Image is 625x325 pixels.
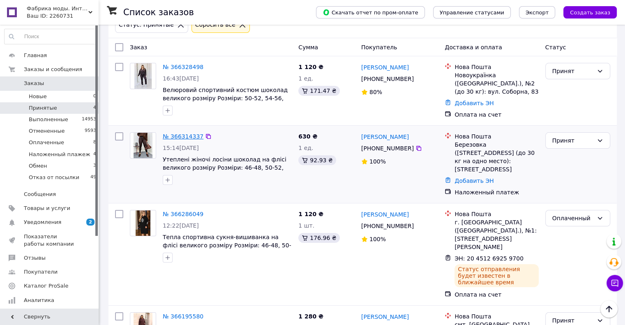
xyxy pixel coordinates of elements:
[316,6,425,18] button: Скачать отчет по пром-оплате
[5,29,97,44] input: Поиск
[130,210,156,236] a: Фото товару
[85,127,96,135] span: 9593
[298,211,323,217] span: 1 120 ₴
[29,104,57,112] span: Принятые
[454,111,538,119] div: Оплата на счет
[163,234,291,257] a: Тепла спортивна сукня-вишиванка на флісі великого розміру Розміри: 46-48, 50-52, 54-56, [PHONE_NU...
[29,174,79,181] span: Отказ от посылки
[90,174,96,181] span: 49
[454,141,538,173] div: Березовка ([STREET_ADDRESS] (до 30 кг на одно место): [STREET_ADDRESS]
[163,133,203,140] a: № 366314337
[454,264,538,287] div: Статус отправления будет известен в ближайшее время
[552,316,593,325] div: Принят
[134,133,153,158] img: Фото товару
[24,233,76,248] span: Показатели работы компании
[361,210,409,219] a: [PERSON_NAME]
[323,9,418,16] span: Скачать отчет по пром-оплате
[163,156,286,179] a: Утеплені жіночі лосіни шоколад на флісі великого розміру Розміри: 46-48, 50-52, 54-56(58) 50-52
[298,313,323,320] span: 1 280 ₴
[440,9,504,16] span: Управление статусами
[433,6,511,18] button: Управление статусами
[361,44,397,51] span: Покупатель
[298,64,323,70] span: 1 120 ₴
[29,116,68,123] span: Выполненные
[24,191,56,198] span: Сообщения
[163,75,199,82] span: 16:43[DATE]
[29,127,65,135] span: Отмененные
[117,20,175,29] div: Статус: Принятые
[526,9,549,16] span: Экспорт
[298,222,314,229] span: 1 шт.
[552,136,593,145] div: Принят
[361,76,414,82] span: [PHONE_NUMBER]
[454,218,538,251] div: г. [GEOGRAPHIC_DATA] ([GEOGRAPHIC_DATA].), №1: [STREET_ADDRESS][PERSON_NAME]
[24,282,68,290] span: Каталог ProSale
[163,222,199,229] span: 12:22[DATE]
[27,5,88,12] span: Фабрика моды. Интернет-магазин женской одежды большого размера от производителя г. Одесса
[27,12,99,20] div: Ваш ID: 2260731
[607,275,623,291] button: Чат с покупателем
[24,205,70,212] span: Товары и услуги
[163,313,203,320] a: № 366195580
[454,71,538,96] div: Новоукраїнка ([GEOGRAPHIC_DATA].), №2 (до 30 кг): вул. Соборна, 83
[24,268,58,276] span: Покупатели
[82,116,96,123] span: 14953
[24,52,47,59] span: Главная
[454,290,538,299] div: Оплата на счет
[298,44,318,51] span: Сумма
[298,233,339,243] div: 176.96 ₴
[298,145,313,151] span: 1 ед.
[361,223,414,229] span: [PHONE_NUMBER]
[24,254,46,262] span: Отзывы
[136,210,150,236] img: Фото товару
[298,75,313,82] span: 1 ед.
[361,63,409,71] a: [PERSON_NAME]
[519,6,555,18] button: Экспорт
[298,155,336,165] div: 92.93 ₴
[123,7,194,17] h1: Список заказов
[361,145,414,152] span: [PHONE_NUMBER]
[369,236,386,242] span: 100%
[134,63,152,89] img: Фото товару
[454,177,494,184] a: Добавить ЭН
[163,211,203,217] a: № 366286049
[361,313,409,321] a: [PERSON_NAME]
[130,63,156,89] a: Фото товару
[24,66,82,73] span: Заказы и сообщения
[563,6,617,18] button: Создать заказ
[163,64,203,70] a: № 366328498
[298,133,317,140] span: 630 ₴
[86,219,95,226] span: 2
[369,158,386,165] span: 100%
[24,297,54,304] span: Аналитика
[454,63,538,71] div: Нова Пошта
[24,80,44,87] span: Заказы
[454,312,538,320] div: Нова Пошта
[163,87,288,110] a: Велюровий спортивний костюм шоколад великого розміру Розміри: 50-52, 54-56, 58-60, [PHONE_NUMBER]
[552,214,593,223] div: Оплаченный
[29,93,47,100] span: Новые
[93,93,96,100] span: 0
[93,104,96,112] span: 4
[600,300,618,318] button: Наверх
[29,162,47,170] span: Обмен
[545,44,566,51] span: Статус
[454,210,538,218] div: Нова Пошта
[298,86,339,96] div: 171.47 ₴
[93,151,96,158] span: 4
[29,151,90,158] span: Наложенный плажеж
[29,139,64,146] span: Оплаченные
[454,132,538,141] div: Нова Пошта
[93,162,96,170] span: 3
[454,100,494,106] a: Добавить ЭН
[552,67,593,76] div: Принят
[555,9,617,15] a: Создать заказ
[130,44,147,51] span: Заказ
[570,9,610,16] span: Создать заказ
[130,132,156,159] a: Фото товару
[454,188,538,196] div: Наложенный платеж
[445,44,502,51] span: Доставка и оплата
